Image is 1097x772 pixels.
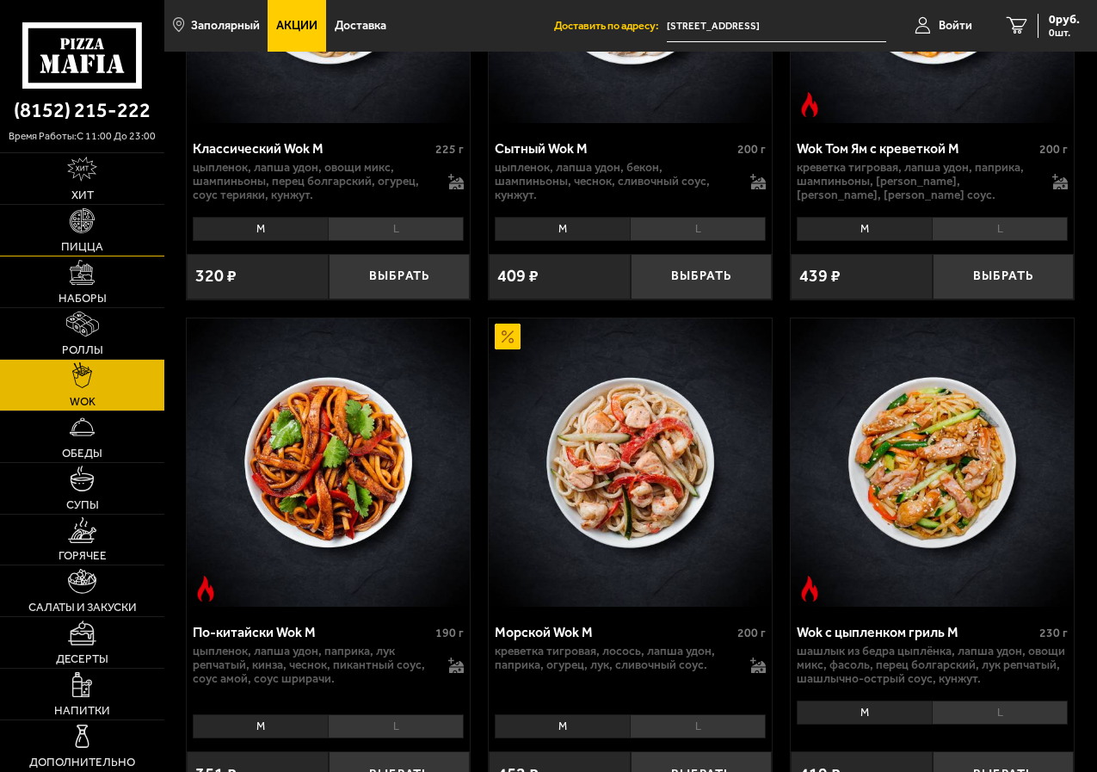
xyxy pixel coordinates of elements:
[328,217,464,241] li: L
[797,161,1041,202] p: креветка тигровая, лапша удон, паприка, шампиньоны, [PERSON_NAME], [PERSON_NAME], [PERSON_NAME] с...
[193,140,431,157] div: Классический Wok M
[797,624,1035,640] div: Wok с цыпленком гриль M
[62,448,102,459] span: Обеды
[797,576,823,602] img: Острое блюдо
[62,344,103,355] span: Роллы
[193,217,328,241] li: M
[497,268,539,285] span: 409 ₽
[193,576,219,602] img: Острое блюдо
[797,92,823,118] img: Острое блюдо
[193,624,431,640] div: По-китайски Wok M
[59,550,107,561] span: Горячее
[495,217,630,241] li: M
[329,254,471,300] button: Выбрать
[630,714,766,738] li: L
[29,757,135,768] span: Дополнительно
[489,318,772,608] img: Морской Wok M
[797,701,932,725] li: M
[797,645,1068,686] p: шашлык из бедра цыплёнка, лапша удон, овощи микс, фасоль, перец болгарский, лук репчатый, шашлычн...
[193,161,437,202] p: цыпленок, лапша удон, овощи микс, шампиньоны, перец болгарский, огурец, соус терияки, кунжут.
[71,189,94,201] span: Хит
[28,602,137,613] span: Салаты и закуски
[187,318,470,608] img: По-китайски Wok M
[791,318,1074,608] a: Острое блюдоWok с цыпленком гриль M
[631,254,773,300] button: Выбрать
[495,624,733,640] div: Морской Wok M
[630,217,766,241] li: L
[1049,28,1080,38] span: 0 шт.
[495,324,521,349] img: Акционный
[195,268,237,285] span: 320 ₽
[489,318,772,608] a: АкционныйМорской Wok M
[66,499,99,510] span: Супы
[554,21,667,32] span: Доставить по адресу:
[737,626,766,640] span: 200 г
[193,714,328,738] li: M
[495,714,630,738] li: M
[1039,626,1068,640] span: 230 г
[187,318,470,608] a: Острое блюдоПо-китайски Wok M
[495,161,739,202] p: цыпленок, лапша удон, бекон, шампиньоны, чеснок, сливочный соус, кунжут.
[939,20,972,32] span: Войти
[335,20,386,32] span: Доставка
[667,10,886,42] input: Ваш адрес доставки
[193,645,437,686] p: цыпленок, лапша удон, паприка, лук репчатый, кинза, чеснок, пикантный соус, соус Амой, соус шрирачи.
[667,10,886,42] span: Мурманская область, Печенгский муниципальный округ, улица Космонавтов, 6А
[61,241,103,252] span: Пицца
[435,626,464,640] span: 190 г
[191,20,260,32] span: Заполярный
[799,268,841,285] span: 439 ₽
[797,140,1035,157] div: Wok Том Ям с креветкой M
[932,217,1068,241] li: L
[495,140,733,157] div: Сытный Wok M
[933,254,1075,300] button: Выбрать
[276,20,317,32] span: Акции
[791,695,1074,743] div: 0
[56,653,108,664] span: Десерты
[54,705,110,716] span: Напитки
[328,714,464,738] li: L
[1039,142,1068,157] span: 200 г
[737,142,766,157] span: 200 г
[791,318,1074,608] img: Wok с цыпленком гриль M
[435,142,464,157] span: 225 г
[932,701,1068,725] li: L
[70,396,96,407] span: WOK
[495,645,739,672] p: креветка тигровая, лосось, лапша удон, паприка, огурец, лук, сливочный соус.
[59,293,107,304] span: Наборы
[1049,14,1080,26] span: 0 руб.
[797,217,932,241] li: M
